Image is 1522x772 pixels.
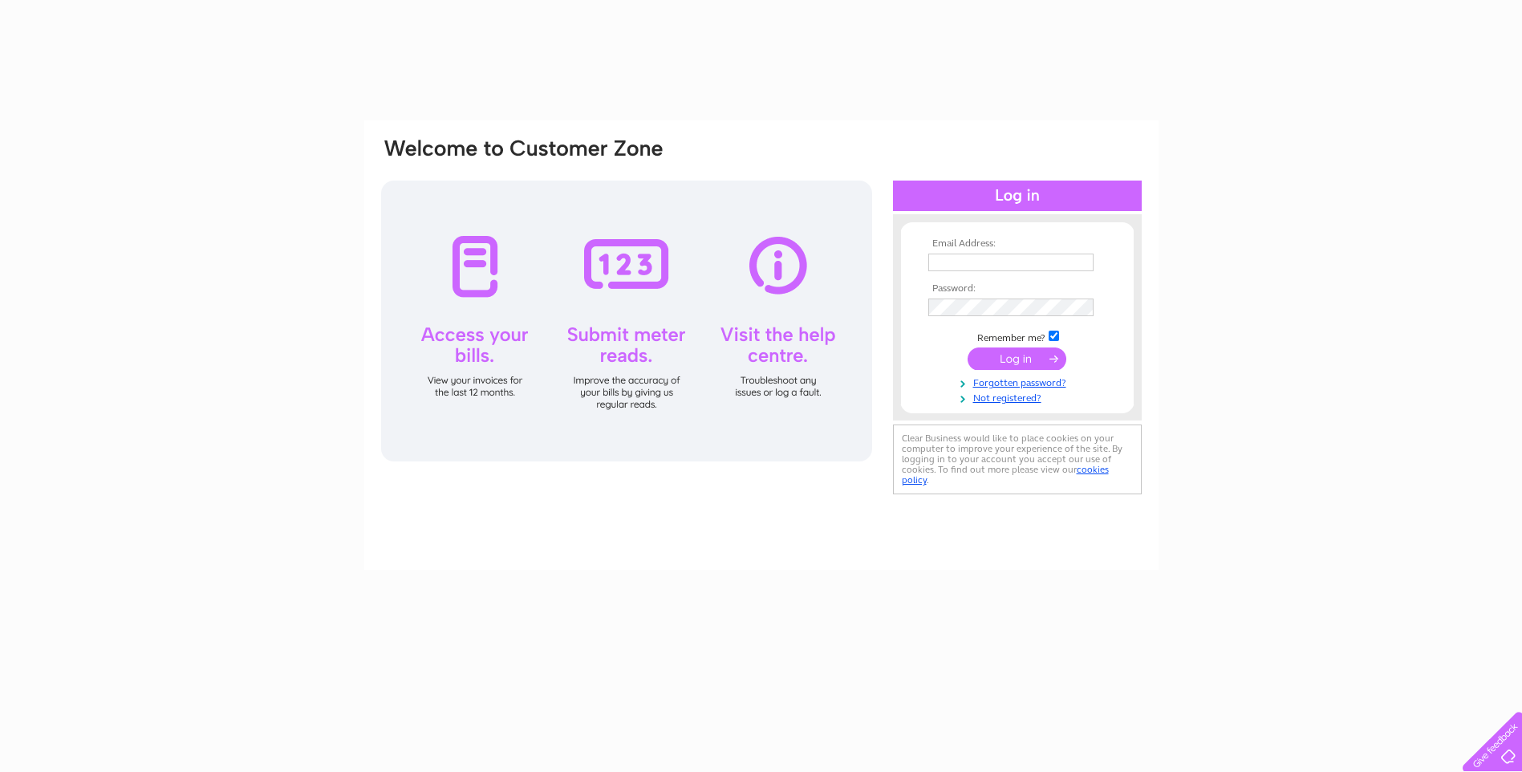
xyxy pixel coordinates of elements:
[924,238,1110,250] th: Email Address:
[928,389,1110,404] a: Not registered?
[924,283,1110,295] th: Password:
[968,347,1066,370] input: Submit
[928,374,1110,389] a: Forgotten password?
[902,464,1109,486] a: cookies policy
[893,425,1142,494] div: Clear Business would like to place cookies on your computer to improve your experience of the sit...
[924,328,1110,344] td: Remember me?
